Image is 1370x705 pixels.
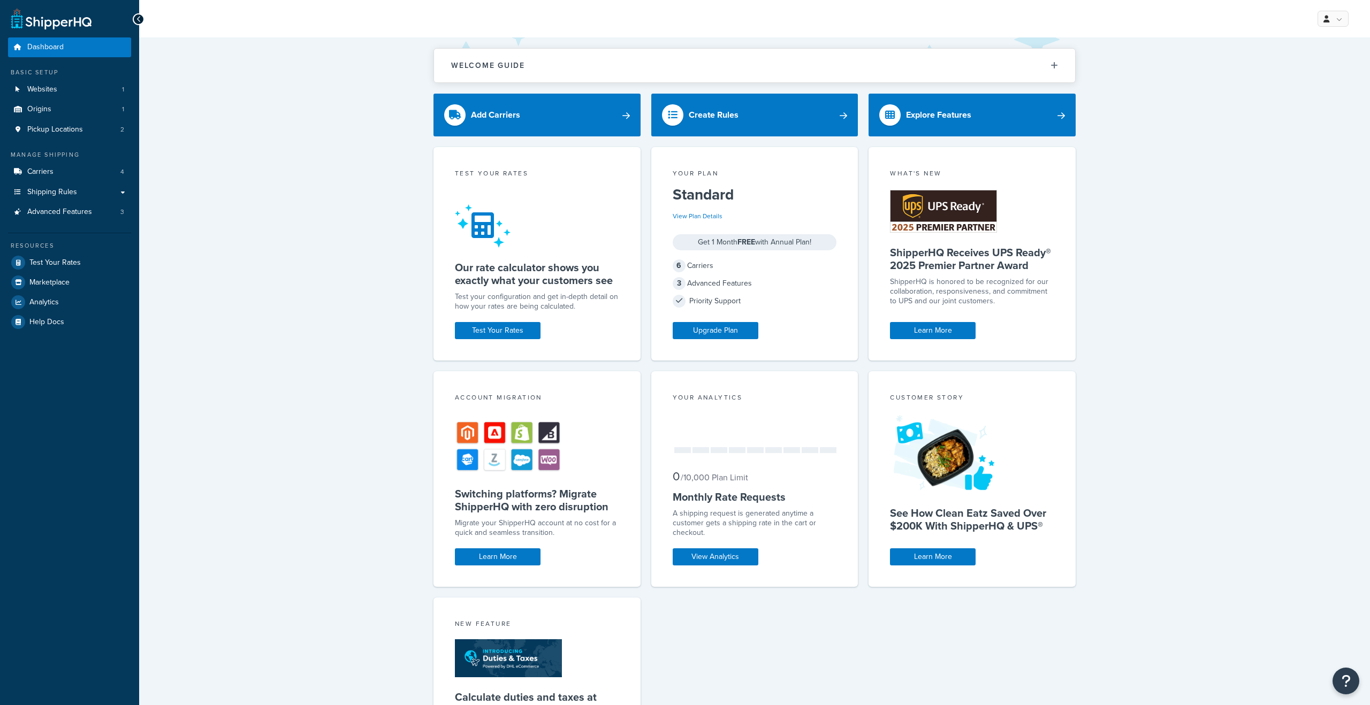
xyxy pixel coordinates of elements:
span: 6 [673,259,686,272]
a: Test Your Rates [455,322,541,339]
a: Dashboard [8,37,131,57]
a: Analytics [8,293,131,312]
li: Websites [8,80,131,99]
div: Test your rates [455,168,619,181]
a: Carriers4 [8,162,131,182]
h2: Welcome Guide [451,62,525,70]
div: Account Migration [455,393,619,405]
strong: FREE [737,236,755,248]
a: Shipping Rules [8,182,131,202]
span: 3 [673,277,686,290]
div: Manage Shipping [8,150,131,159]
a: Origins1 [8,99,131,119]
div: Basic Setup [8,68,131,77]
span: Websites [27,85,57,94]
div: Create Rules [689,108,739,122]
div: Your Analytics [673,393,837,405]
span: Carriers [27,167,54,177]
span: 3 [120,208,124,217]
span: 1 [122,85,124,94]
a: View Plan Details [673,211,722,221]
span: Advanced Features [27,208,92,217]
div: Add Carriers [471,108,520,122]
div: A shipping request is generated anytime a customer gets a shipping rate in the cart or checkout. [673,509,837,538]
a: Explore Features [869,94,1076,136]
a: Marketplace [8,273,131,292]
h5: See How Clean Eatz Saved Over $200K With ShipperHQ & UPS® [890,507,1054,532]
a: View Analytics [673,548,758,565]
li: Pickup Locations [8,120,131,140]
div: Test your configuration and get in-depth detail on how your rates are being calculated. [455,292,619,311]
a: Upgrade Plan [673,322,758,339]
a: Test Your Rates [8,253,131,272]
div: New Feature [455,619,619,631]
div: Get 1 Month with Annual Plan! [673,234,837,250]
h5: Standard [673,186,837,203]
span: 4 [120,167,124,177]
button: Open Resource Center [1333,668,1359,694]
h5: ShipperHQ Receives UPS Ready® 2025 Premier Partner Award [890,246,1054,272]
div: Priority Support [673,294,837,309]
li: Carriers [8,162,131,182]
span: 0 [673,468,680,485]
li: Advanced Features [8,202,131,222]
a: Advanced Features3 [8,202,131,222]
span: Marketplace [29,278,70,287]
a: Learn More [890,322,976,339]
h5: Monthly Rate Requests [673,491,837,503]
h5: Our rate calculator shows you exactly what your customers see [455,261,619,287]
span: Help Docs [29,318,64,327]
div: Advanced Features [673,276,837,291]
span: 2 [120,125,124,134]
div: Customer Story [890,393,1054,405]
span: 1 [122,105,124,114]
div: Carriers [673,258,837,273]
li: Origins [8,99,131,119]
a: Add Carriers [433,94,641,136]
div: Your Plan [673,168,837,181]
div: What's New [890,168,1054,181]
span: Dashboard [27,43,64,52]
h5: Switching platforms? Migrate ShipperHQ with zero disruption [455,487,619,513]
span: Test Your Rates [29,258,81,267]
a: Learn More [455,548,541,565]
small: / 10,000 Plan Limit [681,471,748,484]
button: Welcome Guide [434,49,1075,82]
div: Migrate your ShipperHQ account at no cost for a quick and seamless transition. [455,518,619,538]
div: Resources [8,241,131,250]
a: Create Rules [651,94,858,136]
a: Help Docs [8,312,131,332]
div: Explore Features [906,108,971,122]
p: ShipperHQ is honored to be recognized for our collaboration, responsiveness, and commitment to UP... [890,277,1054,306]
a: Websites1 [8,80,131,99]
span: Shipping Rules [27,188,77,197]
span: Analytics [29,298,59,307]
span: Pickup Locations [27,125,83,134]
a: Learn More [890,548,976,565]
span: Origins [27,105,51,114]
a: Pickup Locations2 [8,120,131,140]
